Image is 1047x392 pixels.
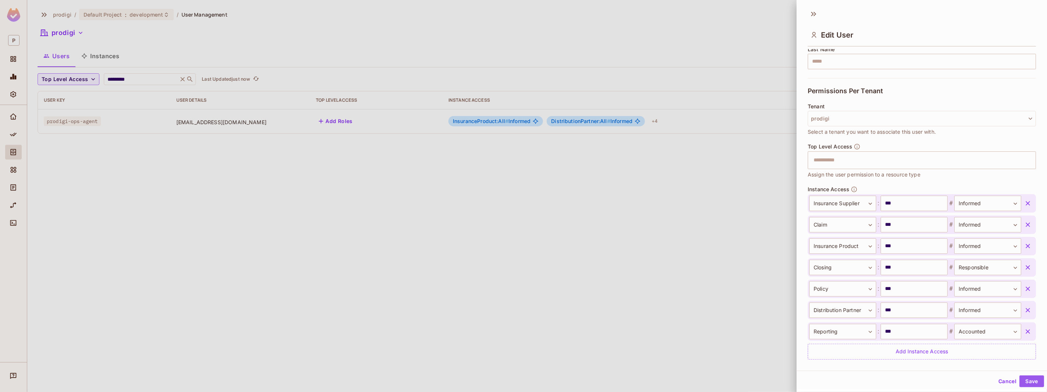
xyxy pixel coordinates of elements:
span: Instance Access [808,186,849,192]
span: # [948,263,954,272]
div: Distribution Partner [809,302,876,318]
div: Insurance Supplier [809,196,876,211]
span: : [876,199,881,208]
div: Informed [954,302,1021,318]
div: Claim [809,217,876,232]
span: : [876,284,881,293]
div: Policy [809,281,876,297]
span: : [876,242,881,251]
span: Tenant [808,104,825,109]
div: Informed [954,196,1021,211]
button: Cancel [995,375,1019,387]
span: # [948,284,954,293]
div: Responsible [954,260,1021,275]
span: Select a tenant you want to associate this user with. [808,128,936,136]
span: Last Name [808,46,835,52]
button: Open [1032,159,1033,161]
span: Edit User [821,31,853,39]
span: # [948,327,954,336]
div: Reporting [809,324,876,339]
div: Closing [809,260,876,275]
div: Informed [954,281,1021,297]
span: # [948,220,954,229]
div: Informed [954,217,1021,232]
span: # [948,199,954,208]
div: Add Instance Access [808,344,1036,360]
div: Informed [954,238,1021,254]
span: # [948,242,954,251]
div: Accounted [954,324,1021,339]
span: # [948,306,954,315]
div: Insurance Product [809,238,876,254]
span: Top Level Access [808,144,852,150]
span: : [876,327,881,336]
button: Save [1019,375,1044,387]
span: Assign the user permission to a resource type [808,171,920,179]
span: : [876,306,881,315]
span: : [876,263,881,272]
span: Permissions Per Tenant [808,87,883,95]
button: prodigi [808,111,1036,126]
span: : [876,220,881,229]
